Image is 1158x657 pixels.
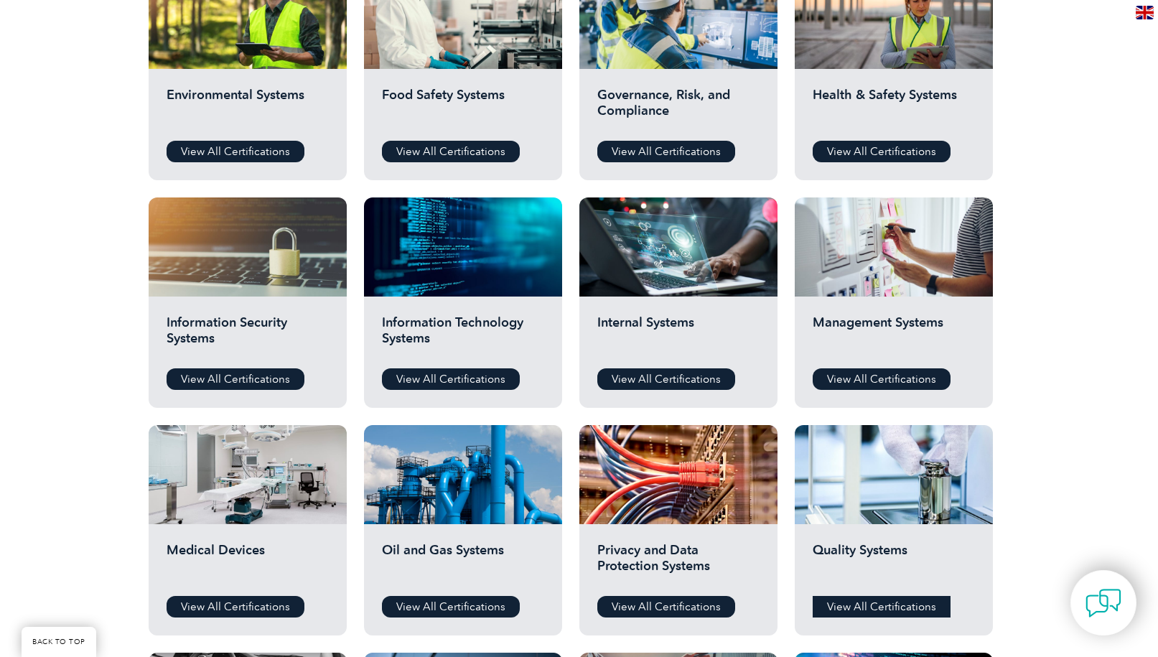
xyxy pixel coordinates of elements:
[1136,6,1154,19] img: en
[22,627,96,657] a: BACK TO TOP
[597,87,760,130] h2: Governance, Risk, and Compliance
[1085,585,1121,621] img: contact-chat.png
[597,542,760,585] h2: Privacy and Data Protection Systems
[167,87,329,130] h2: Environmental Systems
[382,542,544,585] h2: Oil and Gas Systems
[167,596,304,618] a: View All Certifications
[813,542,975,585] h2: Quality Systems
[382,141,520,162] a: View All Certifications
[597,141,735,162] a: View All Certifications
[167,314,329,358] h2: Information Security Systems
[382,314,544,358] h2: Information Technology Systems
[167,141,304,162] a: View All Certifications
[167,368,304,390] a: View All Certifications
[813,596,951,618] a: View All Certifications
[813,141,951,162] a: View All Certifications
[813,87,975,130] h2: Health & Safety Systems
[597,314,760,358] h2: Internal Systems
[597,596,735,618] a: View All Certifications
[813,368,951,390] a: View All Certifications
[382,368,520,390] a: View All Certifications
[597,368,735,390] a: View All Certifications
[167,542,329,585] h2: Medical Devices
[382,596,520,618] a: View All Certifications
[813,314,975,358] h2: Management Systems
[382,87,544,130] h2: Food Safety Systems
